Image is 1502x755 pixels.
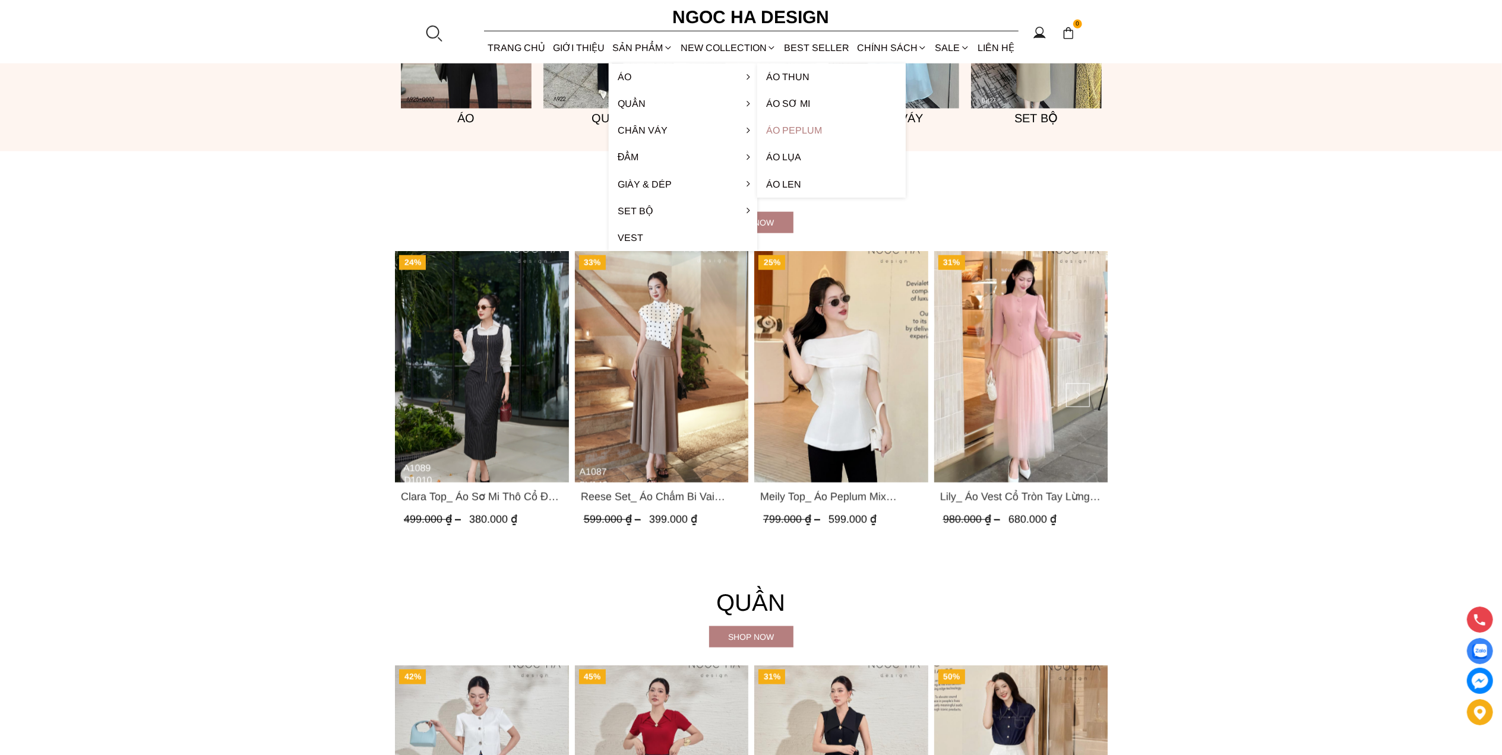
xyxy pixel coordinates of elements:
span: 980.000 ₫ [943,513,1003,525]
a: Shop now [709,626,793,648]
span: 399.000 ₫ [649,513,697,525]
span: 599.000 ₫ [829,513,877,525]
a: Áo sơ mi [757,90,906,117]
span: 680.000 ₫ [1008,513,1056,525]
h4: Quần [395,583,1108,621]
a: LIÊN HỆ [973,32,1018,64]
img: img-CART-ICON-ksit0nf1 [1062,27,1075,40]
a: Product image - Meily Top_ Áo Peplum Mix Choàng Vai Vải Tơ Màu Trắng A1086 [754,251,928,483]
a: Ngoc Ha Design [662,3,840,31]
a: GIỚI THIỆU [549,32,609,64]
div: Shop now [709,630,793,643]
div: Chính sách [853,32,931,64]
a: Quần [609,90,757,117]
a: Áo thun [757,64,906,90]
a: Product image - Lily_ Áo Vest Cổ Tròn Tay Lừng Mix Chân Váy Lưới Màu Hồng A1082+CV140 [934,251,1108,483]
a: Link to Meily Top_ Áo Peplum Mix Choàng Vai Vải Tơ Màu Trắng A1086 [760,488,922,505]
a: Giày & Dép [609,171,757,198]
a: Áo Peplum [757,117,906,144]
a: Link to Reese Set_ Áo Chấm Bi Vai Chờm Mix Chân Váy Xếp Ly Hông Màu Nâu Tây A1087+CV142 [580,488,742,505]
span: 599.000 ₫ [583,513,643,525]
a: Đầm [609,144,757,170]
a: SALE [931,32,973,64]
a: Vest [609,224,757,251]
a: Product image - Clara Top_ Áo Sơ Mi Thô Cổ Đức Màu Trắng A1089 [395,251,569,483]
span: 380.000 ₫ [469,513,517,525]
font: Set bộ [1014,112,1058,125]
h5: Quần [543,109,674,128]
span: Meily Top_ Áo Peplum Mix Choàng Vai Vải Tơ Màu Trắng A1086 [760,488,922,505]
a: Link to Lily_ Áo Vest Cổ Tròn Tay Lừng Mix Chân Váy Lưới Màu Hồng A1082+CV140 [940,488,1102,505]
a: BEST SELLER [780,32,853,64]
a: Áo [609,64,757,90]
a: TRANG CHỦ [484,32,549,64]
a: Set Bộ [609,198,757,224]
span: 0 [1073,20,1083,29]
span: 799.000 ₫ [763,513,823,525]
a: messenger [1467,668,1493,694]
div: SẢN PHẨM [609,32,676,64]
a: Link to Clara Top_ Áo Sơ Mi Thô Cổ Đức Màu Trắng A1089 [401,488,563,505]
a: Chân váy [609,117,757,144]
span: Reese Set_ Áo Chấm Bi Vai Chờm Mix Chân Váy Xếp Ly Hông Màu Nâu Tây A1087+CV142 [580,488,742,505]
a: Áo lụa [757,144,906,170]
img: Display image [1472,644,1487,659]
a: Product image - Reese Set_ Áo Chấm Bi Vai Chờm Mix Chân Váy Xếp Ly Hông Màu Nâu Tây A1087+CV142 [574,251,748,483]
span: 499.000 ₫ [404,513,464,525]
a: Áo len [757,171,906,198]
span: Clara Top_ Áo Sơ Mi Thô Cổ Đức Màu Trắng A1089 [401,488,563,505]
h5: Áo [401,109,532,128]
h4: Áo [395,169,1108,207]
a: Display image [1467,638,1493,664]
span: Lily_ Áo Vest Cổ Tròn Tay Lừng Mix Chân Váy Lưới Màu Hồng A1082+CV140 [940,488,1102,505]
a: NEW COLLECTION [676,32,780,64]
